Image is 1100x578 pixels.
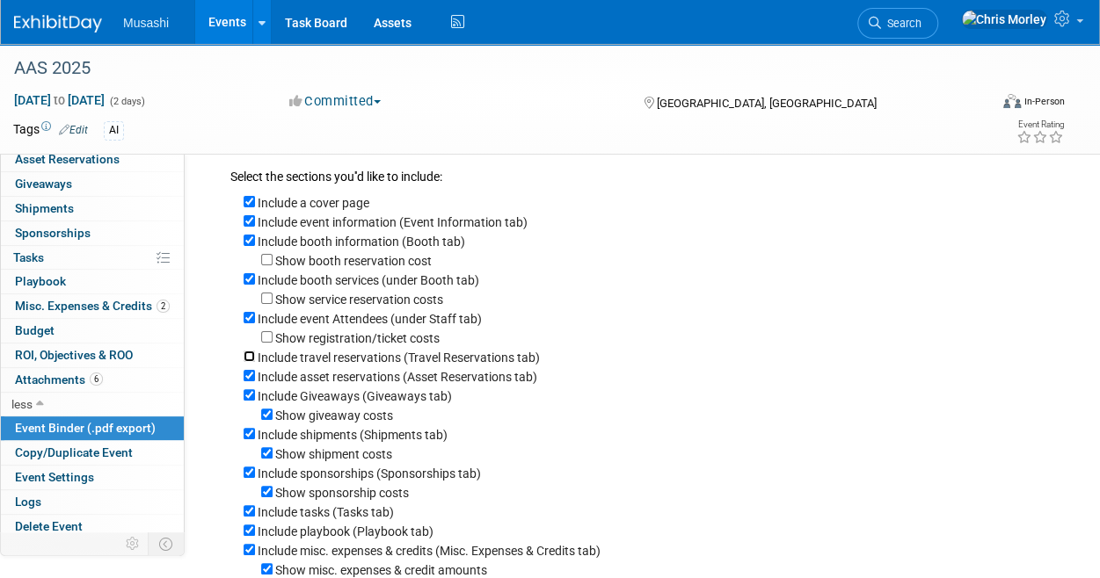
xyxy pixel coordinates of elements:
[118,532,149,555] td: Personalize Event Tab Strip
[275,254,432,268] label: Show booth reservation cost
[258,235,465,249] label: Include booth information (Booth tab)
[15,348,133,362] span: ROI, Objectives & ROO
[1,197,184,220] a: Shipments
[1,441,184,465] a: Copy/Duplicate Event
[275,486,409,500] label: Show sponsorship costs
[275,331,440,345] label: Show registration/ticket costs
[857,8,938,39] a: Search
[912,91,1065,118] div: Event Format
[1,416,184,440] a: Event Binder (.pdf export)
[1,343,184,367] a: ROI, Objectives & ROO
[657,97,877,110] span: [GEOGRAPHIC_DATA], [GEOGRAPHIC_DATA]
[8,53,975,84] div: AAS 2025
[104,121,124,140] div: AI
[258,505,394,519] label: Include tasks (Tasks tab)
[1,490,184,514] a: Logs
[15,226,91,240] span: Sponsorships
[14,15,102,33] img: ExhibitDay
[258,196,369,210] label: Include a cover page
[15,495,41,509] span: Logs
[1,246,184,270] a: Tasks
[15,177,72,191] span: Giveaways
[15,372,103,387] span: Attachments
[1,294,184,318] a: Misc. Expenses & Credits2
[15,201,74,215] span: Shipments
[1,368,184,392] a: Attachments6
[258,215,528,229] label: Include event information (Event Information tab)
[258,428,448,442] label: Include shipments (Shipments tab)
[275,293,443,307] label: Show service reservation costs
[1,393,184,416] a: less
[1024,95,1065,108] div: In-Person
[15,445,133,459] span: Copy/Duplicate Event
[258,312,482,326] label: Include event Attendees (under Staff tab)
[275,447,392,461] label: Show shipment costs
[13,250,44,264] span: Tasks
[275,563,487,577] label: Show misc. expenses & credit amounts
[258,350,540,365] label: Include travel reservations (Travel Reservations tab)
[1,172,184,196] a: Giveaways
[1016,120,1064,129] div: Event Rating
[275,408,393,423] label: Show giveaway costs
[258,370,537,384] label: Include asset reservations (Asset Reservations tab)
[157,300,170,313] span: 2
[258,466,481,480] label: Include sponsorships (Sponsorships tab)
[51,93,68,107] span: to
[1003,94,1021,108] img: Format-Inperson.png
[1,319,184,343] a: Budget
[1,270,184,293] a: Playbook
[1,148,184,171] a: Asset Reservations
[13,120,88,141] td: Tags
[59,124,88,136] a: Edit
[881,17,922,30] span: Search
[258,524,433,538] label: Include playbook (Playbook tab)
[1,466,184,489] a: Event Settings
[258,544,601,558] label: Include misc. expenses & credits (Misc. Expenses & Credits tab)
[123,16,169,30] span: Musashi
[283,92,388,111] button: Committed
[961,10,1047,29] img: Chris Morley
[15,470,94,484] span: Event Settings
[90,372,103,386] span: 6
[1,515,184,538] a: Delete Event
[15,299,170,313] span: Misc. Expenses & Credits
[13,92,106,108] span: [DATE] [DATE]
[15,421,156,435] span: Event Binder (.pdf export)
[1,221,184,245] a: Sponsorships
[149,532,185,555] td: Toggle Event Tabs
[258,273,479,287] label: Include booth services (under Booth tab)
[15,323,55,337] span: Budget
[258,389,452,403] label: Include Giveaways (Giveaways tab)
[230,168,1052,188] div: Select the sections you''d like to include:
[11,397,33,411] span: less
[108,96,145,107] span: (2 days)
[15,274,66,288] span: Playbook
[15,152,120,166] span: Asset Reservations
[15,519,83,533] span: Delete Event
